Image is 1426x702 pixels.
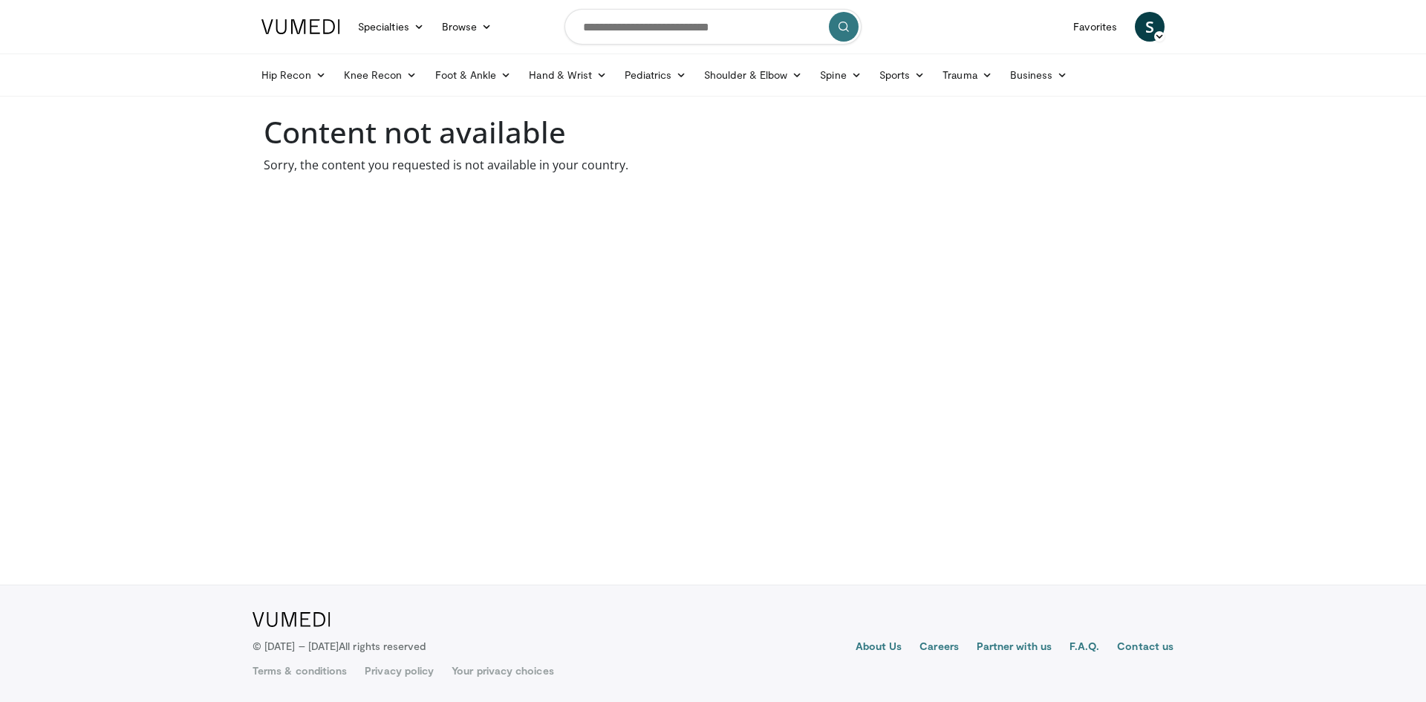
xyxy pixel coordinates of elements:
a: Spine [811,60,870,90]
span: All rights reserved [339,640,426,652]
a: Browse [433,12,501,42]
a: Careers [919,639,959,657]
a: Favorites [1064,12,1126,42]
a: Hand & Wrist [520,60,616,90]
a: Your privacy choices [452,663,553,678]
p: Sorry, the content you requested is not available in your country. [264,156,1162,174]
a: Trauma [934,60,1001,90]
a: About Us [856,639,902,657]
a: Foot & Ankle [426,60,521,90]
a: Knee Recon [335,60,426,90]
a: Hip Recon [253,60,335,90]
a: F.A.Q. [1069,639,1099,657]
p: © [DATE] – [DATE] [253,639,426,654]
img: VuMedi Logo [261,19,340,34]
h1: Content not available [264,114,1162,150]
a: Privacy policy [365,663,434,678]
img: VuMedi Logo [253,612,331,627]
a: Shoulder & Elbow [695,60,811,90]
a: Partner with us [977,639,1052,657]
a: Business [1001,60,1077,90]
a: S [1135,12,1165,42]
a: Contact us [1117,639,1173,657]
a: Pediatrics [616,60,695,90]
a: Terms & conditions [253,663,347,678]
a: Specialties [349,12,433,42]
a: Sports [870,60,934,90]
input: Search topics, interventions [564,9,862,45]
